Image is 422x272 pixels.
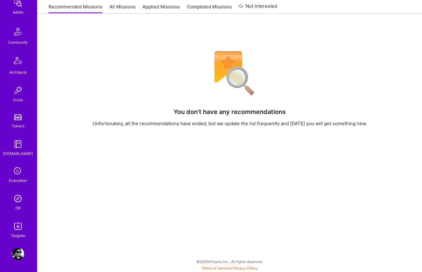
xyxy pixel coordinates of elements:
[12,123,24,129] div: Tokens
[13,9,23,15] div: Admin
[238,2,277,14] a: Not Interested
[12,138,24,150] img: guide book
[109,3,136,14] a: All Missions
[8,39,28,46] div: Community
[93,120,367,127] div: Unfortunately, all the recommendations have ended, but we update the list frequently and [DATE] y...
[49,3,102,14] a: Recommended Missions
[204,47,256,100] img: No Results
[14,114,22,120] img: tokens
[174,108,286,116] h4: You don't have any recommendations
[12,192,24,205] img: Admin Search
[201,266,258,270] span: |
[9,69,27,76] div: Architects
[11,24,25,39] img: Community
[10,248,26,260] a: User Avatar
[3,150,33,157] div: [DOMAIN_NAME]
[201,266,230,270] a: Terms of Service
[15,205,21,211] div: DB
[12,84,24,97] img: Invite
[12,248,24,260] img: User Avatar
[11,54,25,69] img: Architects
[11,232,25,239] div: Targeter
[37,254,422,269] div: © 2025 ATeams Inc., All rights reserved.
[142,3,180,14] a: Applied Missions
[233,266,258,270] a: Privacy Policy
[12,165,24,177] i: icon SelectionTeam
[13,97,23,103] div: Invite
[9,177,27,184] div: Evaluation
[187,3,232,14] a: Completed Missions
[12,220,24,232] img: Skill Targeter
